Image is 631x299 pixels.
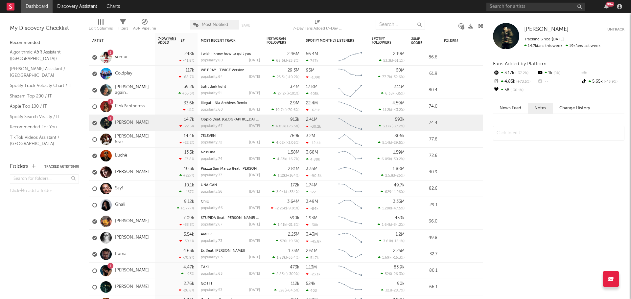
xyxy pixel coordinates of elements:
[290,85,299,89] div: 3.4M
[201,233,260,236] div: AMOR
[115,219,149,224] a: [PERSON_NAME]
[306,68,315,73] div: 95M
[288,150,299,155] div: 1.58M
[293,16,342,35] div: 7-Day Fans Added (7-Day Fans Added)
[249,59,260,62] div: [DATE]
[372,37,395,45] div: Spotify Followers
[276,190,286,194] span: 3.04k
[249,190,260,194] div: [DATE]
[306,167,317,171] div: 3.35M
[201,85,260,89] div: light dark light
[115,235,149,241] a: [PERSON_NAME]
[115,104,145,109] a: PinkPantheress
[336,148,365,164] svg: Chart title
[249,174,260,177] div: [DATE]
[10,163,29,171] div: Folders
[201,101,260,105] div: Illegal - Nia Archives Remix
[392,141,404,145] span: -29.5 %
[396,68,405,73] div: 60M
[201,52,260,56] div: i wish i knew how to quit you
[378,223,405,227] div: ( )
[395,216,405,220] div: 459k
[278,223,286,227] span: 1.41k
[604,4,609,9] button: 99+
[201,233,212,236] a: AMOR
[394,183,405,187] div: 49.7k
[10,82,72,89] a: Spotify Track Velocity Chart / IT
[10,93,72,100] a: Shazam Top 200 / IT
[201,167,271,171] a: Piazza San Marco (feat. [PERSON_NAME])
[183,108,194,112] div: -11 %
[158,37,179,45] span: 7-Day Fans Added
[201,69,245,72] a: WE PRAY - TWICE Version
[306,108,320,112] div: -621k
[606,2,614,7] div: 99 +
[306,200,318,204] div: 3.49M
[201,200,260,203] div: Chill
[276,239,299,243] div: ( )
[306,85,317,89] div: 17.8M
[379,58,405,63] div: ( )
[201,75,223,79] div: popularity: 64
[524,44,562,48] span: 14.7k fans this week
[201,216,260,220] div: STUPIDA (feat. Artie 5ive)
[201,118,260,121] a: Oppio (feat. [GEOGRAPHIC_DATA])
[411,168,437,176] div: 40.9
[493,86,537,95] div: 58
[201,151,215,154] a: Nessuna
[178,91,194,96] div: +35.3 %
[184,101,194,105] div: 33.6k
[201,134,216,138] a: 7ELEVEN
[306,92,319,96] div: 405k
[186,68,194,73] div: 117k
[271,108,299,112] div: ( )
[115,202,125,208] a: Ghali
[306,206,318,211] div: -84k
[411,119,437,127] div: 74.4
[411,201,437,209] div: 29.1
[411,37,428,45] div: Jump Score
[271,206,299,210] div: ( )
[288,232,299,237] div: 2.23M
[395,174,404,178] span: -26 %
[383,125,391,128] span: 3.17k
[202,23,228,27] span: Most Notified
[379,239,405,243] div: ( )
[382,207,391,210] span: 1.28k
[336,131,365,148] svg: Chart title
[201,151,260,154] div: Nessuna
[179,75,194,79] div: -68.7 %
[411,185,437,193] div: 82.6
[336,164,365,181] svg: Chart title
[287,207,298,210] span: -9.91 %
[184,85,194,89] div: 39.2k
[336,246,365,263] svg: Chart title
[306,150,318,155] div: 3.68M
[10,134,72,147] a: TikTok Videos Assistant / [GEOGRAPHIC_DATA]
[10,39,79,47] div: Recommended
[393,59,404,63] span: -51.1 %
[306,223,318,227] div: -30k
[183,216,194,220] div: 7.09k
[201,59,223,62] div: popularity: 80
[383,108,391,112] span: 11.2k
[287,59,298,63] span: -23.8 %
[249,206,260,210] div: [DATE]
[288,68,299,73] div: 29.3M
[201,108,223,112] div: popularity: 60
[249,75,260,79] div: [DATE]
[276,141,286,145] span: 4.02k
[115,134,152,145] a: [PERSON_NAME] 5ive
[179,223,194,227] div: -33.3 %
[201,134,260,138] div: 7ELEVEN
[249,157,260,161] div: [DATE]
[378,140,405,145] div: ( )
[10,123,72,131] a: Recommended For You
[201,167,260,171] div: Piazza San Marco (feat. Marco Mengoni)
[201,249,260,253] div: Ex (feat. Elodie)
[201,216,264,220] a: STUPIDA (feat. [PERSON_NAME] 5ive)
[395,117,405,122] div: 593k
[306,52,318,56] div: 56.4M
[272,140,299,145] div: ( )
[277,158,286,161] span: 4.23k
